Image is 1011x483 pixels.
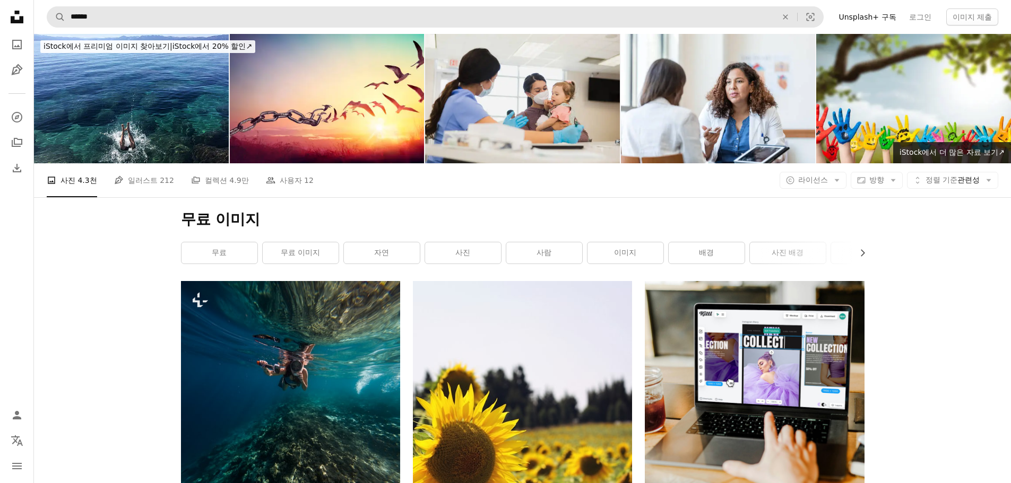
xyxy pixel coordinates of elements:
span: 정렬 기준 [926,175,957,184]
span: iStock에서 20% 할인 ↗ [44,42,252,50]
a: 일러스트 [6,59,28,81]
a: 사진 [425,242,501,264]
img: 환자의 질문에 대답하는 여성 의사 [621,34,816,163]
a: 낮 시간 동안 해바라기 밭 [413,441,632,450]
a: 이미지 [587,242,663,264]
a: 카메라로 바다에서 수영하는 사람 [181,401,400,411]
a: 배경 [669,242,745,264]
button: 언어 [6,430,28,451]
h1: 무료 이미지 [181,210,865,229]
button: 방향 [851,172,903,189]
button: 이미지 제출 [946,8,998,25]
img: 무료 클리닉에서 아기를 돌보는 자원 봉사 간호사 [425,34,620,163]
a: 로그인 / 가입 [6,405,28,426]
button: 메뉴 [6,455,28,477]
a: 컬렉션 4.9만 [191,163,249,197]
button: 삭제 [774,7,797,27]
button: 라이선스 [780,172,846,189]
a: 홈 — Unsplash [6,6,28,30]
a: iStock에서 프리미엄 이미지 찾아보기|iStock에서 20% 할인↗ [34,34,262,59]
a: 다운로드 내역 [6,157,28,179]
a: 컬렉션 [6,132,28,153]
a: iStock에서 더 많은 자료 보기↗ [893,142,1011,163]
img: 봄 현장 앞 다채로운 그린된 손에 [816,34,1011,163]
span: iStock에서 더 많은 자료 보기 ↗ [900,148,1005,156]
span: 212 [160,174,174,186]
a: 로그인 [903,8,938,25]
a: 사용자 12 [266,163,314,197]
span: 12 [304,174,314,186]
a: 탐색 [6,107,28,128]
span: 4.9만 [229,174,248,186]
button: 목록을 오른쪽으로 스크롤 [853,242,865,264]
a: 하늘 [831,242,907,264]
a: 자연 [344,242,420,264]
a: 사진 배경 [750,242,826,264]
a: 사진 [6,34,28,55]
a: 무료 이미지 [263,242,339,264]
img: 타호 호수로 뛰어다니는 누군가 [34,34,229,163]
span: 방향 [869,175,884,184]
button: Unsplash 검색 [47,7,65,27]
span: 라이선스 [798,175,828,184]
button: 정렬 기준관련성 [907,172,998,189]
a: 일러스트 212 [114,163,174,197]
img: 자유 - 새로 변신하는 사슬 - 충전 개념 [230,34,425,163]
a: Unsplash+ 구독 [832,8,902,25]
a: 무료 [182,242,257,264]
button: 시각적 검색 [798,7,823,27]
span: 관련성 [926,175,980,186]
a: 사람 [506,242,582,264]
form: 사이트 전체에서 이미지 찾기 [47,6,824,28]
span: iStock에서 프리미엄 이미지 찾아보기 | [44,42,172,50]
